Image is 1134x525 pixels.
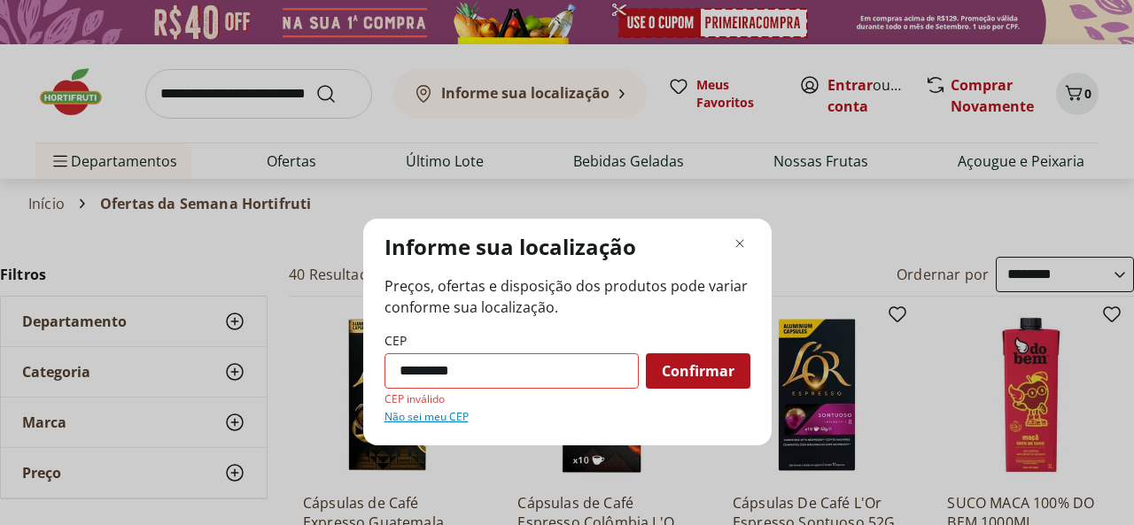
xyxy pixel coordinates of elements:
a: Não sei meu CEP [384,410,469,424]
div: Modal de regionalização [363,219,772,445]
button: Fechar modal de regionalização [729,233,750,254]
span: CEP inválido [384,392,445,406]
p: Informe sua localização [384,233,636,261]
button: Confirmar [646,353,750,389]
label: CEP [384,332,407,350]
span: Confirmar [662,364,734,378]
span: Preços, ofertas e disposição dos produtos pode variar conforme sua localização. [384,275,750,318]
